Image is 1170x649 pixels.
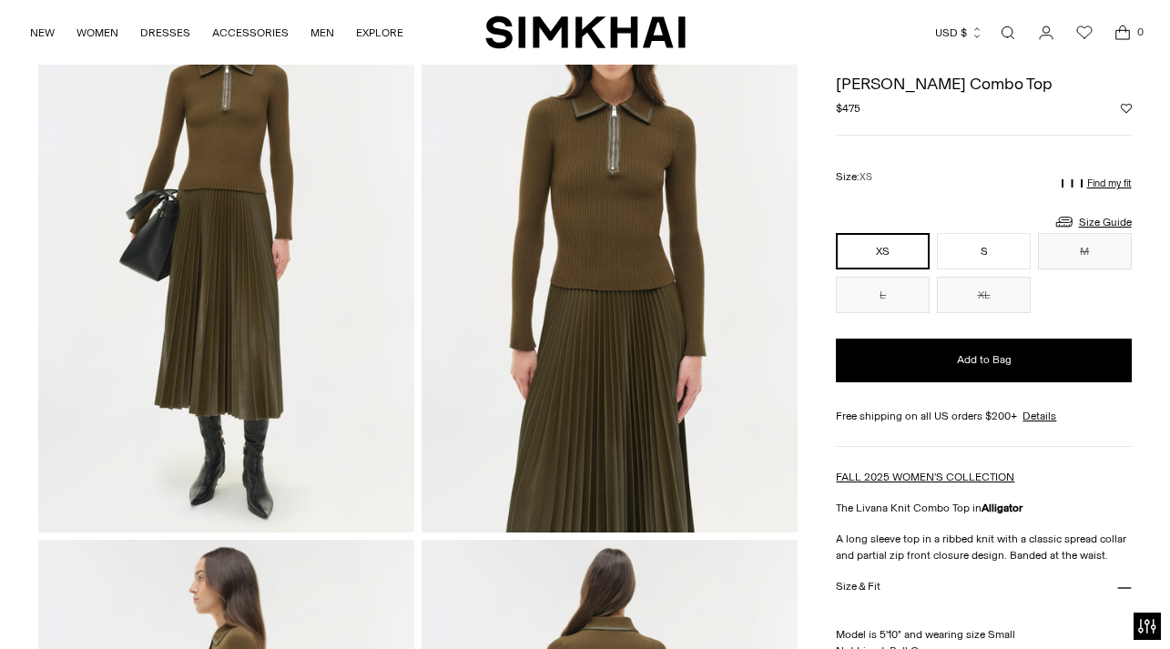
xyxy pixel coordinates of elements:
[836,100,860,117] span: $475
[937,277,1031,313] button: XL
[836,168,872,186] label: Size:
[937,233,1031,269] button: S
[356,13,403,53] a: EXPLORE
[860,171,872,183] span: XS
[836,581,880,593] h3: Size & Fit
[836,233,930,269] button: XS
[1132,24,1148,40] span: 0
[310,13,334,53] a: MEN
[990,15,1026,51] a: Open search modal
[836,563,1131,610] button: Size & Fit
[836,471,1014,483] a: FALL 2025 WOMEN'S COLLECTION
[485,15,686,50] a: SIMKHAI
[836,408,1131,424] div: Free shipping on all US orders $200+
[836,76,1131,92] h1: [PERSON_NAME] Combo Top
[76,13,118,53] a: WOMEN
[836,277,930,313] button: L
[935,13,983,53] button: USD $
[30,13,55,53] a: NEW
[836,339,1131,382] button: Add to Bag
[982,502,1022,514] strong: Alligator
[1038,233,1132,269] button: M
[957,352,1012,368] span: Add to Bag
[1066,15,1103,51] a: Wishlist
[836,500,1131,516] p: The Livana Knit Combo Top in
[1121,103,1132,114] button: Add to Wishlist
[1028,15,1064,51] a: Go to the account page
[1053,210,1132,233] a: Size Guide
[836,531,1131,563] p: A long sleeve top in a ribbed knit with a classic spread collar and partial zip front closure des...
[140,13,190,53] a: DRESSES
[1022,408,1056,424] a: Details
[1104,15,1141,51] a: Open cart modal
[212,13,289,53] a: ACCESSORIES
